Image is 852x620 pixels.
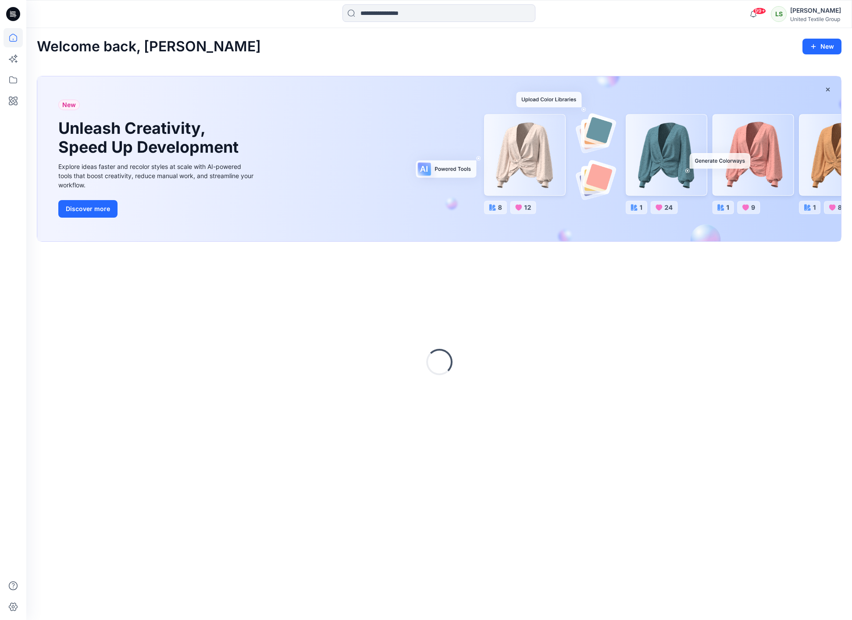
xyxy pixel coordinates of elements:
span: New [62,100,76,110]
h1: Unleash Creativity, Speed Up Development [58,119,242,157]
a: Discover more [58,200,256,218]
div: [PERSON_NAME] [790,5,841,16]
h2: Welcome back, [PERSON_NAME] [37,39,261,55]
button: Discover more [58,200,118,218]
span: 99+ [753,7,766,14]
button: New [802,39,841,54]
div: Explore ideas faster and recolor styles at scale with AI-powered tools that boost creativity, red... [58,162,256,190]
div: LS [771,6,787,22]
div: United Textile Group [790,16,841,22]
